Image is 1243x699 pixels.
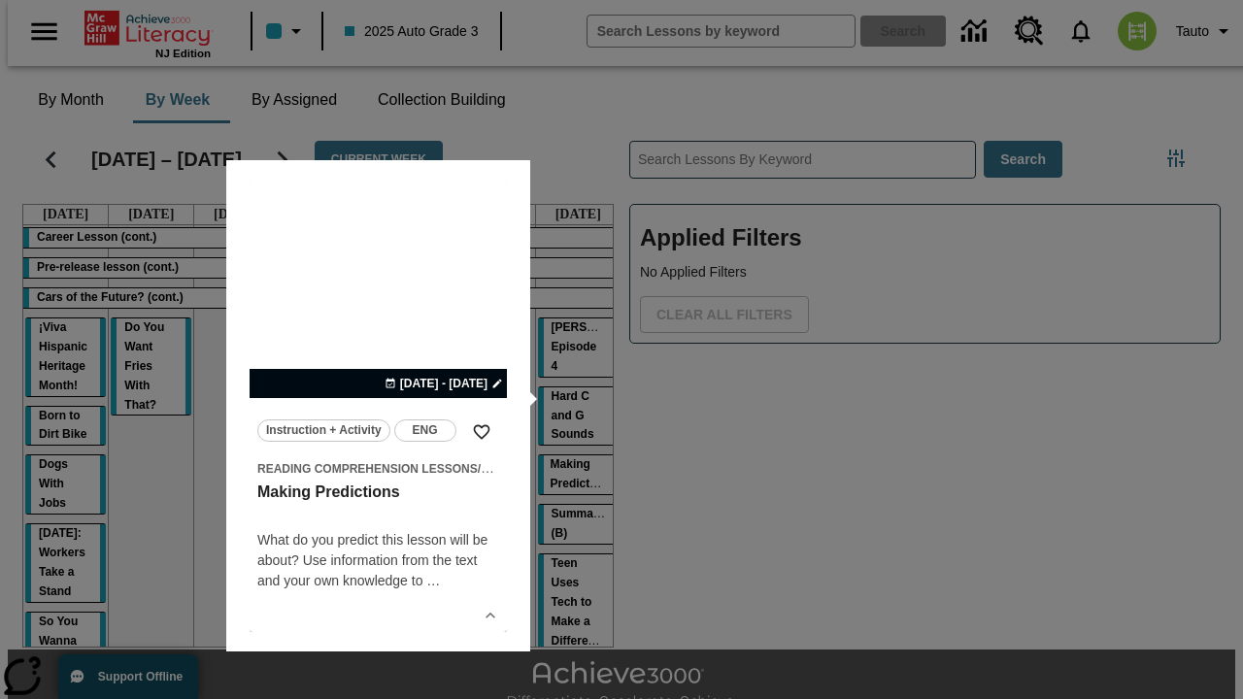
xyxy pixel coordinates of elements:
[257,503,499,526] h4: undefined
[413,420,438,441] span: ENG
[266,420,382,441] span: Instruction + Activity
[257,483,499,503] h3: Making Predictions
[257,419,390,442] button: Instruction + Activity
[250,180,507,632] div: lesson details
[257,530,499,591] div: What do you predict this lesson will be about? Use information from the text and your own knowled...
[381,375,507,392] button: Sep 07 - Sep 07 Choose Dates
[478,460,494,476] span: /
[400,375,487,392] span: [DATE] - [DATE]
[257,462,478,476] span: Reading Comprehension Lessons
[426,573,440,588] span: …
[481,462,588,476] span: Making Predictions
[257,458,499,479] span: Topic: Reading Comprehension Lessons/Making Predictions
[394,419,456,442] button: ENG
[464,415,499,449] button: Add to Favorites
[476,601,505,630] button: Show Details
